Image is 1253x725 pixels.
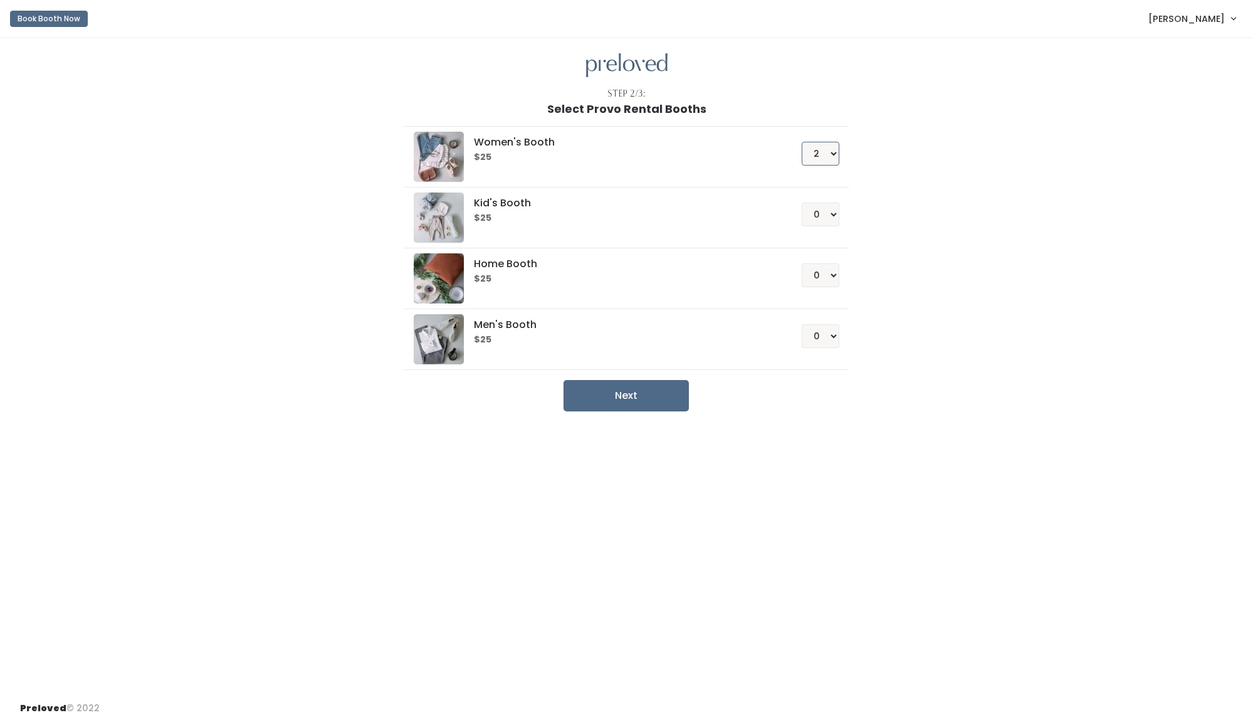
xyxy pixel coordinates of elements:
[474,152,772,162] h6: $25
[474,213,772,223] h6: $25
[547,103,706,115] h1: Select Provo Rental Booths
[414,253,464,304] img: preloved logo
[474,335,772,345] h6: $25
[20,702,66,714] span: Preloved
[474,137,772,148] h5: Women's Booth
[474,258,772,270] h5: Home Booth
[607,87,646,100] div: Step 2/3:
[586,53,668,78] img: preloved logo
[1148,12,1225,26] span: [PERSON_NAME]
[414,132,464,182] img: preloved logo
[1136,5,1248,32] a: [PERSON_NAME]
[474,274,772,284] h6: $25
[474,319,772,331] h5: Men's Booth
[10,5,88,33] a: Book Booth Now
[414,314,464,364] img: preloved logo
[564,380,689,411] button: Next
[474,198,772,209] h5: Kid's Booth
[414,193,464,243] img: preloved logo
[20,692,100,715] div: © 2022
[10,11,88,27] button: Book Booth Now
